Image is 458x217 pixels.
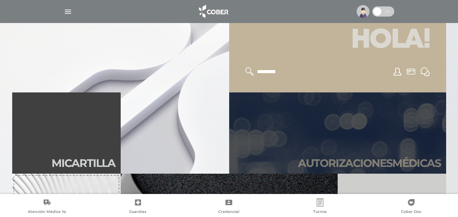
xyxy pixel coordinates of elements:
[237,21,438,59] h1: Hola!
[93,198,184,216] a: Guardias
[357,5,370,18] img: profile-placeholder.svg
[64,7,72,16] img: Cober_menu-lines-white.svg
[52,157,115,170] h2: Mi car tilla
[401,209,421,215] span: Cober Doc
[365,198,457,216] a: Cober Doc
[129,209,146,215] span: Guardias
[275,198,366,216] a: Turnos
[229,92,446,174] a: Autorizacionesmédicas
[195,3,231,20] img: logo_cober_home-white.png
[28,209,66,215] span: Atención Médica Ya
[298,157,441,170] h2: Autori zaciones médicas
[313,209,327,215] span: Turnos
[183,198,275,216] a: Credencial
[1,198,93,216] a: Atención Médica Ya
[218,209,239,215] span: Credencial
[12,92,121,174] a: Micartilla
